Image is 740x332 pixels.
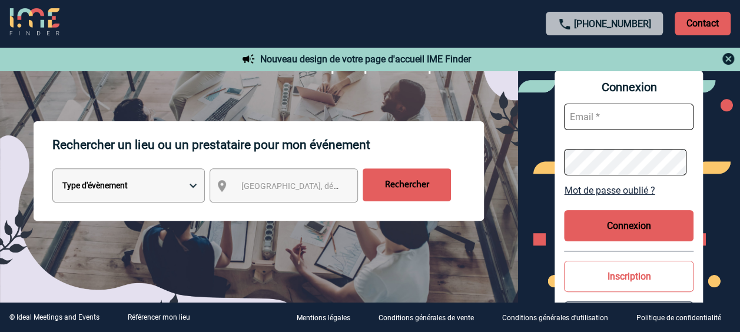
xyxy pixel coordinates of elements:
a: Référencer mon lieu [128,313,190,321]
a: Conditions générales de vente [369,312,493,323]
p: Contact [675,12,731,35]
p: Politique de confidentialité [636,314,721,323]
button: Connexion [564,210,693,241]
p: Conditions générales d'utilisation [502,314,608,323]
img: call-24-px.png [558,17,572,31]
input: Rechercher [363,168,451,201]
a: [PHONE_NUMBER] [574,18,651,29]
p: Rechercher un lieu ou un prestataire pour mon événement [52,121,484,168]
input: Email * [564,104,693,130]
a: Politique de confidentialité [627,312,740,323]
a: Conditions générales d'utilisation [493,312,627,323]
a: Mentions légales [287,312,369,323]
p: Mentions légales [297,314,350,323]
p: Conditions générales de vente [379,314,474,323]
button: Inscription [564,261,693,292]
span: [GEOGRAPHIC_DATA], département, région... [241,181,404,191]
a: Mot de passe oublié ? [564,185,693,196]
div: © Ideal Meetings and Events [9,313,99,321]
span: Connexion [564,80,693,94]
